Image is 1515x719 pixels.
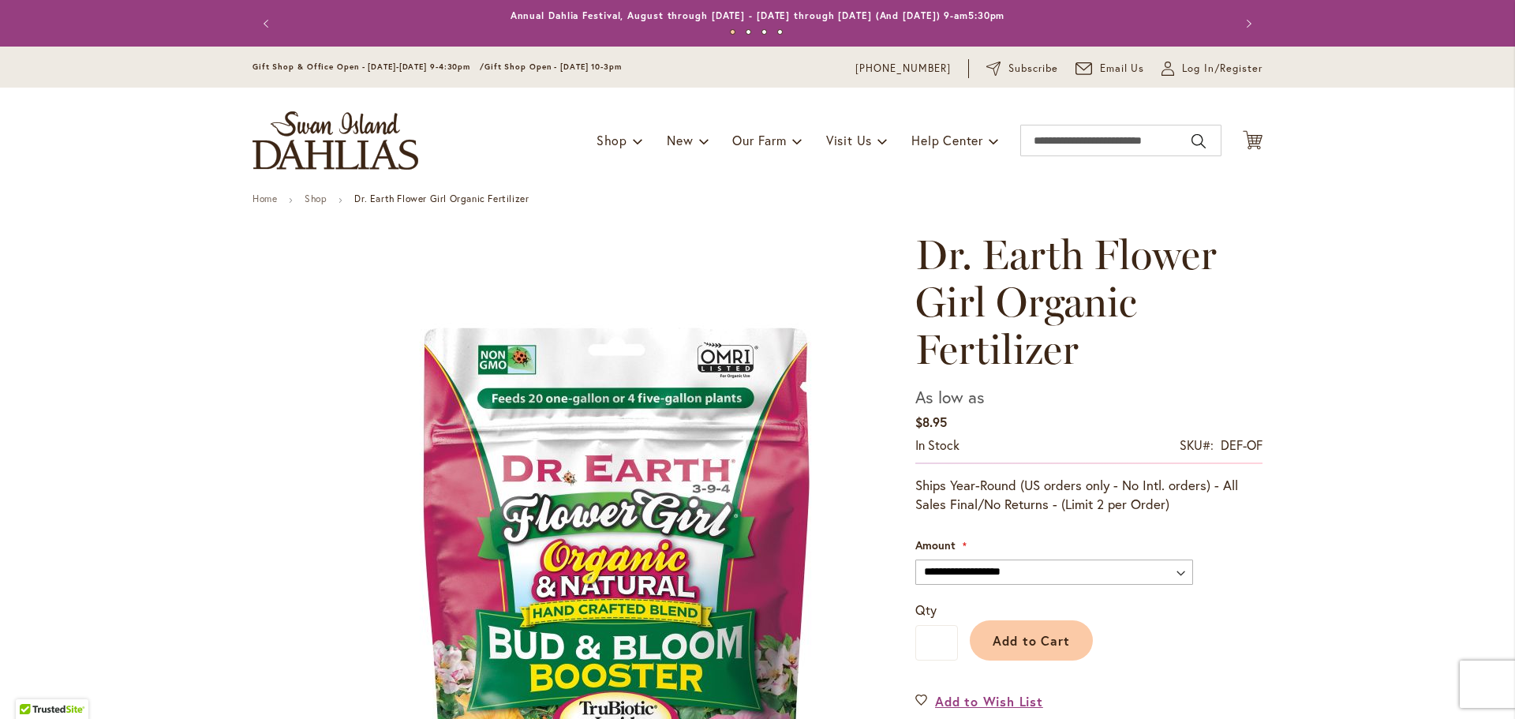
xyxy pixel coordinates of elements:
[730,29,735,35] button: 1 of 4
[252,8,284,39] button: Previous
[915,436,959,455] div: Availability
[1231,8,1262,39] button: Next
[597,132,627,148] span: Shop
[915,537,956,552] span: Amount
[855,61,951,77] a: [PHONE_NUMBER]
[915,601,937,618] span: Qty
[354,193,529,204] strong: Dr. Earth Flower Girl Organic Fertilizer
[915,414,947,430] span: $8.95
[1221,436,1262,455] div: DEF-OF
[484,62,622,72] span: Gift Shop Open - [DATE] 10-3pm
[970,620,1093,661] button: Add to Cart
[1161,61,1262,77] a: Log In/Register
[993,632,1071,649] span: Add to Cart
[746,29,751,35] button: 2 of 4
[915,692,1043,710] a: Add to Wish List
[986,61,1058,77] a: Subscribe
[1008,61,1058,77] span: Subscribe
[935,692,1043,710] span: Add to Wish List
[915,385,985,409] span: As low as
[12,663,56,707] iframe: Launch Accessibility Center
[305,193,327,204] a: Shop
[252,111,418,170] a: store logo
[1075,61,1145,77] a: Email Us
[915,230,1217,374] span: Dr. Earth Flower Girl Organic Fertilizer
[911,132,983,148] span: Help Center
[1182,61,1262,77] span: Log In/Register
[826,132,872,148] span: Visit Us
[1180,436,1214,453] strong: SKU
[252,62,484,72] span: Gift Shop & Office Open - [DATE]-[DATE] 9-4:30pm /
[915,476,1262,514] p: Ships Year-Round (US orders only - No Intl. orders) - All Sales Final/No Returns - (Limit 2 per O...
[667,132,693,148] span: New
[732,132,786,148] span: Our Farm
[761,29,767,35] button: 3 of 4
[252,193,277,204] a: Home
[1100,61,1145,77] span: Email Us
[511,9,1005,21] a: Annual Dahlia Festival, August through [DATE] - [DATE] through [DATE] (And [DATE]) 9-am5:30pm
[777,29,783,35] button: 4 of 4
[915,436,959,453] span: In stock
